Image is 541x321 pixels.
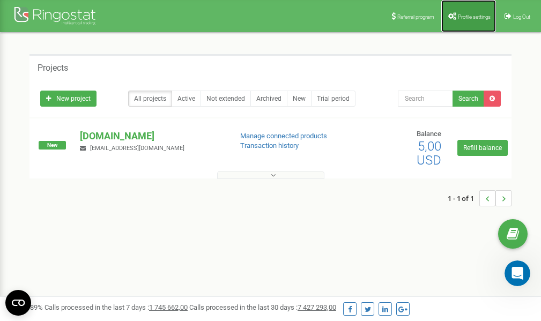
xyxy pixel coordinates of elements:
[201,91,251,107] a: Not extended
[45,303,188,311] span: Calls processed in the last 7 days :
[311,91,355,107] a: Trial period
[298,303,336,311] u: 7 427 293,00
[505,260,530,286] iframe: Intercom live chat
[398,91,453,107] input: Search
[189,303,336,311] span: Calls processed in the last 30 days :
[240,132,327,140] a: Manage connected products
[149,303,188,311] u: 1 745 662,00
[250,91,287,107] a: Archived
[240,141,299,150] a: Transaction history
[128,91,172,107] a: All projects
[39,141,66,150] span: New
[448,190,479,206] span: 1 - 1 of 1
[453,91,484,107] button: Search
[457,140,508,156] a: Refill balance
[40,91,97,107] a: New project
[38,63,68,73] h5: Projects
[90,145,184,152] span: [EMAIL_ADDRESS][DOMAIN_NAME]
[5,290,31,316] button: Open CMP widget
[417,139,441,168] span: 5,00 USD
[172,91,201,107] a: Active
[287,91,312,107] a: New
[80,129,223,143] p: [DOMAIN_NAME]
[513,14,530,20] span: Log Out
[417,130,441,138] span: Balance
[458,14,491,20] span: Profile settings
[448,180,512,217] nav: ...
[397,14,434,20] span: Referral program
